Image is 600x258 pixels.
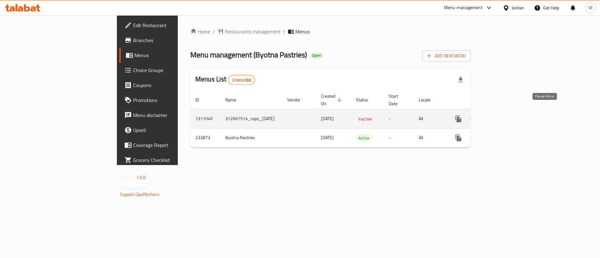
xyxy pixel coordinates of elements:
nav: breadcrumb [190,28,471,35]
span: Coverage Report [133,141,212,149]
div: Export file [453,72,468,87]
span: Status [356,96,376,104]
th: Actions [446,90,516,110]
a: Coverage Report [119,138,217,153]
span: Menus [295,28,310,35]
span: Menu management ( Byotna Pastries ) [190,48,307,62]
div: Inactive [356,115,375,123]
span: Restaurants management [225,28,281,35]
td: All [414,128,446,147]
a: Coupons [119,78,217,93]
td: - [384,109,414,128]
span: Menus [134,51,212,59]
a: Choice Groups [119,63,217,78]
div: Jordan [512,4,524,11]
span: 2 record(s) [228,77,255,83]
span: Inactive [356,115,375,123]
div: Active [356,134,372,142]
span: ID [195,96,207,104]
span: M [589,4,592,11]
td: - [384,128,414,147]
span: Branches [133,37,212,44]
button: Change Status [466,130,481,145]
a: Restaurants management [217,28,281,35]
span: Grocery Checklist [133,156,212,164]
span: Coupons [133,81,212,89]
span: Add New Menu [427,52,466,60]
span: Version: [120,173,135,182]
span: Edit Restaurant [133,22,212,29]
div: Total records count [228,75,255,85]
span: [DATE] [321,134,334,142]
button: Add New Menu [422,50,471,62]
span: Get support on: [120,184,149,192]
span: Choice Groups [133,66,212,74]
a: Support.OpsPlatform [120,190,160,198]
button: more [451,111,466,126]
a: Menus [119,48,217,63]
table: enhanced table [190,90,516,148]
a: Upsell [119,123,217,138]
span: Menu disclaimer [133,111,212,119]
a: Branches [119,33,217,48]
li: / [283,28,285,35]
span: Locale [419,96,438,104]
div: Menu-management [444,4,482,12]
h2: Menus List [195,75,255,85]
td: 312667514_copy_[DATE] [220,109,282,128]
span: Start Date [389,92,406,107]
a: Promotions [119,93,217,108]
span: Upsell [133,126,212,134]
span: Active [356,134,372,142]
span: Created On [321,92,343,107]
span: Promotions [133,96,212,104]
span: Open [309,53,324,58]
div: Open [309,52,324,59]
span: [DATE] [321,114,334,123]
a: Grocery Checklist [119,153,217,168]
button: more [451,130,466,145]
a: Menu disclaimer [119,108,217,123]
span: 1.0.0 [136,173,146,182]
span: Vendor [287,96,308,104]
td: Byotna Pastries [220,128,282,147]
span: Name [225,96,244,104]
a: Edit Restaurant [119,18,217,33]
td: All [414,109,446,128]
